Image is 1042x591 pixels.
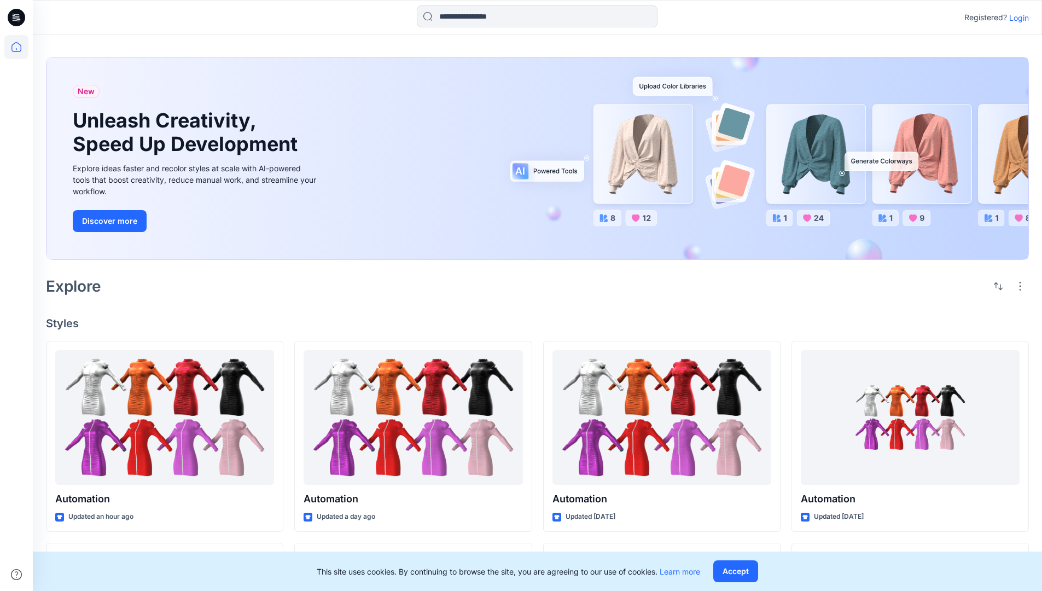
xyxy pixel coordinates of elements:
[317,566,700,577] p: This site uses cookies. By continuing to browse the site, you are agreeing to our use of cookies.
[46,277,101,295] h2: Explore
[814,511,864,523] p: Updated [DATE]
[552,491,771,507] p: Automation
[1009,12,1029,24] p: Login
[46,317,1029,330] h4: Styles
[801,491,1020,507] p: Automation
[73,210,147,232] button: Discover more
[713,560,758,582] button: Accept
[73,109,302,156] h1: Unleash Creativity, Speed Up Development
[73,210,319,232] a: Discover more
[801,350,1020,485] a: Automation
[55,491,274,507] p: Automation
[73,163,319,197] div: Explore ideas faster and recolor styles at scale with AI-powered tools that boost creativity, red...
[552,350,771,485] a: Automation
[68,511,133,523] p: Updated an hour ago
[78,85,95,98] span: New
[55,350,274,485] a: Automation
[304,350,522,485] a: Automation
[304,491,522,507] p: Automation
[317,511,375,523] p: Updated a day ago
[964,11,1007,24] p: Registered?
[566,511,615,523] p: Updated [DATE]
[660,567,700,576] a: Learn more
